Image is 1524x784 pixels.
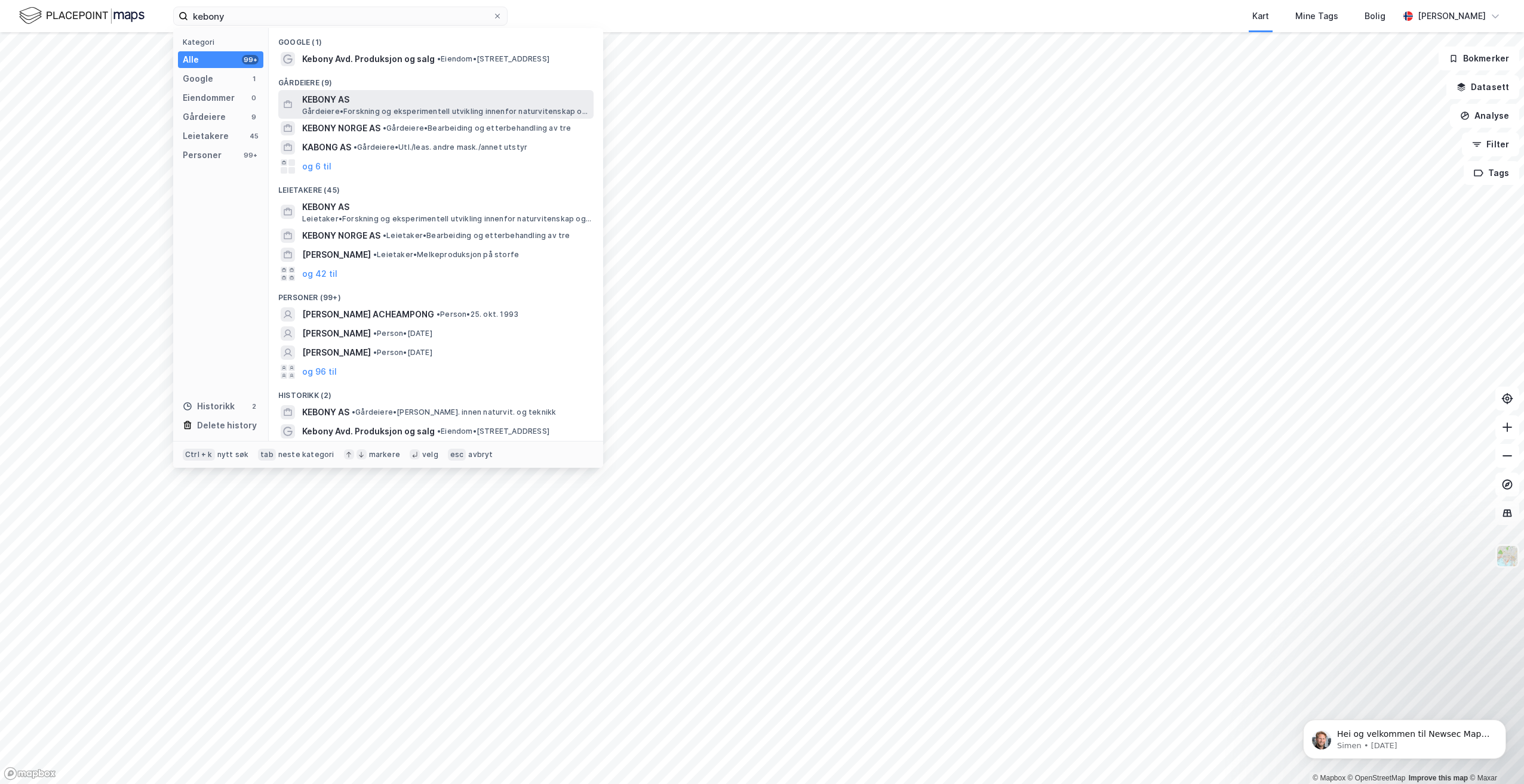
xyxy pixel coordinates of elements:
[302,405,349,419] span: KEBONY AS
[183,53,199,67] div: Alle
[1464,161,1519,185] button: Tags
[354,143,527,152] span: Gårdeiere • Utl./leas. andre mask./annet utstyr
[302,159,331,174] button: og 6 til
[1313,774,1345,782] a: Mapbox
[302,229,380,243] span: KEBONY NORGE AS
[352,408,556,417] span: Gårdeiere • [PERSON_NAME]. innen naturvit. og teknikk
[373,329,432,338] span: Person • [DATE]
[302,200,589,214] span: KEBONY AS
[1409,774,1468,782] a: Improve this map
[269,176,603,197] div: Leietakere (45)
[468,450,493,459] div: avbryt
[183,91,235,105] div: Eiendommer
[183,38,263,47] div: Kategori
[373,329,377,338] span: •
[242,150,259,160] div: 99+
[1365,9,1385,23] div: Bolig
[183,129,229,143] div: Leietakere
[383,231,570,240] span: Leietaker • Bearbeiding og etterbehandling av tre
[249,402,259,411] div: 2
[302,92,589,107] span: KEBONY AS
[197,418,257,433] div: Delete history
[1348,774,1406,782] a: OpenStreetMap
[217,450,249,459] div: nytt søk
[302,107,591,116] span: Gårdeiere • Forskning og eksperimentell utvikling innenfor naturvitenskap og teknikk
[373,348,377,357] span: •
[373,348,432,357] span: Person • [DATE]
[437,427,549,436] span: Eiendom • [STREET_ADDRESS]
[1418,9,1486,23] div: [PERSON_NAME]
[269,381,603,403] div: Historikk (2)
[354,143,357,152] span: •
[422,450,438,459] div: velg
[269,69,603,90] div: Gårdeiere (9)
[19,5,145,26] img: logo.f888ab2527a4732fd821a326f86c7f29.svg
[352,408,355,416] span: •
[183,110,226,124] div: Gårdeiere
[249,112,259,122] div: 9
[1285,695,1524,778] iframe: Intercom notifications message
[383,124,386,132] span: •
[183,399,235,413] div: Historikk
[302,267,337,281] button: og 42 til
[302,424,435,439] span: Kebony Avd. Produksjon og salg
[1439,47,1519,70] button: Bokmerker
[1295,9,1338,23] div: Mine Tags
[183,148,222,162] div: Personer
[1252,9,1269,23] div: Kart
[269,28,603,50] div: Google (1)
[383,231,386,240] span: •
[1496,545,1519,567] img: Z
[437,54,549,64] span: Eiendom • [STREET_ADDRESS]
[183,72,213,86] div: Google
[302,121,380,135] span: KEBONY NORGE AS
[249,74,259,84] div: 1
[302,307,434,322] span: [PERSON_NAME] ACHEAMPONG
[302,214,591,224] span: Leietaker • Forskning og eksperimentell utvikling innenfor naturvitenskap og teknikk
[302,365,337,379] button: og 96 til
[1462,132,1519,156] button: Filter
[373,250,519,260] span: Leietaker • Melkeproduksjon på storfe
[437,427,441,436] span: •
[183,449,215,461] div: Ctrl + k
[1450,104,1519,128] button: Analyse
[1446,75,1519,99] button: Datasett
[437,54,441,63] span: •
[302,345,371,360] span: [PERSON_NAME]
[448,449,466,461] div: esc
[278,450,334,459] div: neste kategori
[369,450,400,459] div: markere
[302,140,351,155] span: KABONG AS
[188,7,493,25] input: Søk på adresse, matrikkel, gårdeiere, leietakere eller personer
[269,283,603,305] div: Personer (99+)
[258,449,276,461] div: tab
[4,767,56,780] a: Mapbox homepage
[373,250,377,259] span: •
[249,131,259,141] div: 45
[242,55,259,64] div: 99+
[302,52,435,66] span: Kebony Avd. Produksjon og salg
[302,248,371,262] span: [PERSON_NAME]
[249,93,259,103] div: 0
[302,326,371,341] span: [PERSON_NAME]
[437,310,440,319] span: •
[437,310,518,319] span: Person • 25. okt. 1993
[383,124,571,133] span: Gårdeiere • Bearbeiding og etterbehandling av tre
